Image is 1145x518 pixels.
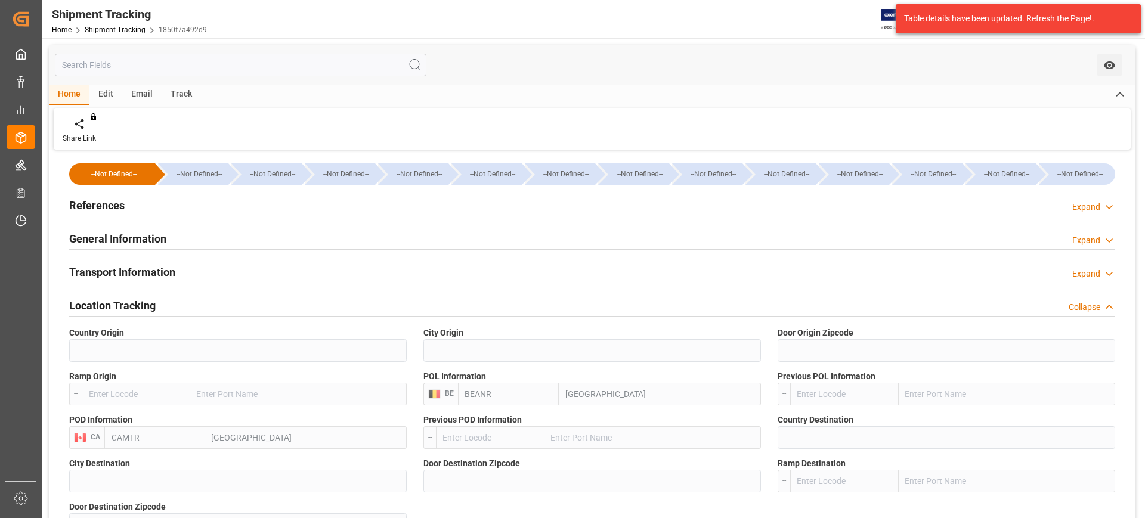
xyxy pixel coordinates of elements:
[49,85,89,105] div: Home
[965,163,1036,185] div: --Not Defined--
[69,197,125,213] h2: References
[55,54,426,76] input: Search Fields
[1072,234,1100,247] div: Expand
[684,163,742,185] div: --Not Defined--
[790,470,899,492] input: Enter Locode
[525,163,595,185] div: --Not Defined--
[672,163,742,185] div: --Not Defined--
[778,370,875,383] span: Previous POL Information
[598,163,669,185] div: --Not Defined--
[52,5,207,23] div: Shipment Tracking
[544,426,761,449] input: Enter Port Name
[205,426,407,449] input: Enter Port Name
[778,457,846,470] span: Ramp Destination
[69,501,166,513] span: Door Destination Zipcode
[305,163,375,185] div: --Not Defined--
[977,163,1036,185] div: --Not Defined--
[537,163,595,185] div: --Not Defined--
[243,163,302,185] div: --Not Defined--
[790,383,899,405] input: Enter Locode
[85,26,146,34] a: Shipment Tracking
[423,327,463,339] span: City Origin
[69,264,175,280] h2: Transport Information
[1051,163,1109,185] div: --Not Defined--
[778,414,853,426] span: Country Destination
[831,163,889,185] div: --Not Defined--
[423,370,486,383] span: POL Information
[745,163,816,185] div: --Not Defined--
[69,163,155,185] div: --Not Defined--
[892,163,963,185] div: --Not Defined--
[170,163,228,185] div: --Not Defined--
[190,383,407,405] input: Enter Port Name
[104,426,205,449] input: Enter Locode
[451,163,522,185] div: --Not Defined--
[81,163,147,185] div: --Not Defined--
[69,414,132,426] span: POD Information
[423,414,522,426] span: Previous POD Information
[69,370,116,383] span: Ramp Origin
[610,163,669,185] div: --Not Defined--
[1072,268,1100,280] div: Expand
[899,470,1115,492] input: Enter Port Name
[231,163,302,185] div: --Not Defined--
[69,457,130,470] span: City Destination
[69,231,166,247] h2: General Information
[436,426,544,449] input: Enter Locode
[463,163,522,185] div: --Not Defined--
[1097,54,1122,76] button: open menu
[881,9,923,30] img: Exertis%20JAM%20-%20Email%20Logo.jpg_1722504956.jpg
[1039,163,1115,185] div: --Not Defined--
[378,163,448,185] div: --Not Defined--
[158,163,228,185] div: --Not Defined--
[778,327,853,339] span: Door Origin Zipcode
[390,163,448,185] div: --Not Defined--
[904,163,963,185] div: --Not Defined--
[82,383,190,405] input: Enter Locode
[899,383,1115,405] input: Enter Port Name
[317,163,375,185] div: --Not Defined--
[69,327,124,339] span: Country Origin
[559,383,761,405] input: Enter Port Name
[89,85,122,105] div: Edit
[1069,301,1100,314] div: Collapse
[69,297,156,314] h2: Location Tracking
[1072,201,1100,213] div: Expand
[423,457,520,470] span: Door Destination Zipcode
[757,163,816,185] div: --Not Defined--
[819,163,889,185] div: --Not Defined--
[122,85,162,105] div: Email
[458,383,559,405] input: Enter Locode
[162,85,201,105] div: Track
[904,13,1124,25] div: Table details have been updated. Refresh the Page!.
[52,26,72,34] a: Home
